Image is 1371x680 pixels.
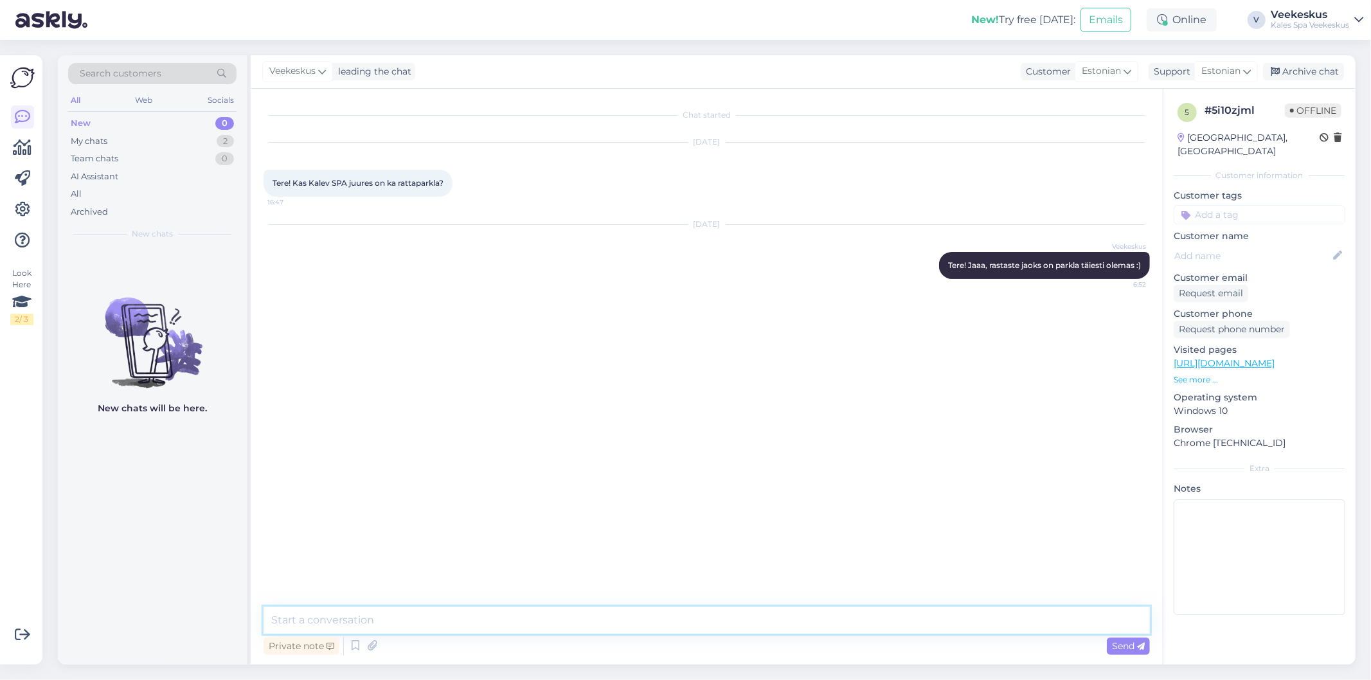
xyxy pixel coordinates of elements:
div: Customer information [1174,170,1345,181]
span: Estonian [1201,64,1241,78]
p: Customer phone [1174,307,1345,321]
div: Request phone number [1174,321,1290,338]
div: 0 [215,152,234,165]
div: Web [133,92,156,109]
div: My chats [71,135,107,148]
div: V [1248,11,1266,29]
p: Operating system [1174,391,1345,404]
div: [DATE] [264,136,1150,148]
div: Request email [1174,285,1248,302]
div: Customer [1021,65,1071,78]
p: Browser [1174,423,1345,436]
div: leading the chat [333,65,411,78]
p: Windows 10 [1174,404,1345,418]
p: Chrome [TECHNICAL_ID] [1174,436,1345,450]
span: Offline [1285,103,1341,118]
div: 2 / 3 [10,314,33,325]
p: See more ... [1174,374,1345,386]
div: Veekeskus [1271,10,1349,20]
div: Chat started [264,109,1150,121]
span: 6:52 [1098,280,1146,289]
span: Send [1112,640,1145,652]
p: Customer name [1174,229,1345,243]
span: Veekeskus [1098,242,1146,251]
div: [GEOGRAPHIC_DATA], [GEOGRAPHIC_DATA] [1178,131,1320,158]
div: Look Here [10,267,33,325]
div: Extra [1174,463,1345,474]
a: VeekeskusKales Spa Veekeskus [1271,10,1363,30]
a: [URL][DOMAIN_NAME] [1174,357,1275,369]
div: Archive chat [1263,63,1344,80]
img: Askly Logo [10,66,35,90]
div: Try free [DATE]: [971,12,1075,28]
p: Customer email [1174,271,1345,285]
div: 2 [217,135,234,148]
div: Kales Spa Veekeskus [1271,20,1349,30]
div: All [71,188,82,201]
div: AI Assistant [71,170,118,183]
p: Customer tags [1174,189,1345,202]
span: Tere! Kas Kalev SPA juures on ka rattaparkla? [273,178,444,188]
div: 0 [215,117,234,130]
div: [DATE] [264,219,1150,230]
div: All [68,92,83,109]
button: Emails [1080,8,1131,32]
div: Private note [264,638,339,655]
span: Tere! Jaaa, rastaste jaoks on parkla täiesti olemas :) [948,260,1141,270]
span: Estonian [1082,64,1121,78]
span: New chats [132,228,173,240]
span: 16:47 [267,197,316,207]
div: Team chats [71,152,118,165]
div: Online [1147,8,1217,31]
p: Visited pages [1174,343,1345,357]
b: New! [971,13,999,26]
div: Support [1149,65,1190,78]
img: No chats [58,274,247,390]
span: Veekeskus [269,64,316,78]
div: Socials [205,92,237,109]
span: Search customers [80,67,161,80]
p: Notes [1174,482,1345,496]
div: # 5i10zjml [1205,103,1285,118]
span: 5 [1185,107,1190,117]
p: New chats will be here. [98,402,207,415]
input: Add a tag [1174,205,1345,224]
div: New [71,117,91,130]
input: Add name [1174,249,1331,263]
div: Archived [71,206,108,219]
